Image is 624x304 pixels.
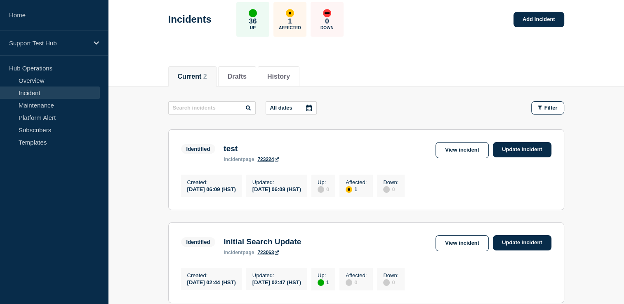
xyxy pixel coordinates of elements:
[9,40,88,47] p: Support Test Hub
[544,105,558,111] span: Filter
[257,250,279,255] a: 723063
[187,179,236,185] p: Created :
[320,26,334,30] p: Down
[383,185,398,193] div: 0
[346,279,352,286] div: disabled
[318,185,329,193] div: 0
[224,250,254,255] p: page
[187,185,236,192] div: [DATE] 06:09 (HST)
[531,101,564,115] button: Filter
[279,26,301,30] p: Affected
[249,17,257,26] p: 36
[383,272,398,278] p: Down :
[325,17,329,26] p: 0
[178,73,207,80] button: Current 2
[168,14,212,25] h1: Incidents
[252,179,301,185] p: Updated :
[493,235,551,250] a: Update incident
[224,157,254,162] p: page
[286,9,294,17] div: affected
[267,73,290,80] button: History
[250,26,256,30] p: Up
[224,144,279,153] h3: test
[318,179,329,185] p: Up :
[436,142,489,158] a: View incident
[346,179,367,185] p: Affected :
[257,157,279,162] a: 723224
[346,186,352,193] div: affected
[323,9,331,17] div: down
[228,73,247,80] button: Drafts
[318,272,329,278] p: Up :
[383,186,390,193] div: disabled
[318,279,324,286] div: up
[288,17,292,26] p: 1
[252,278,301,285] div: [DATE] 02:47 (HST)
[187,278,236,285] div: [DATE] 02:44 (HST)
[436,235,489,251] a: View incident
[513,12,564,27] a: Add incident
[383,279,390,286] div: disabled
[224,250,243,255] span: incident
[346,272,367,278] p: Affected :
[187,272,236,278] p: Created :
[252,272,301,278] p: Updated :
[224,237,301,246] h3: Initial Search Update
[168,101,256,115] input: Search incidents
[249,9,257,17] div: up
[346,185,367,193] div: 1
[252,185,301,192] div: [DATE] 06:09 (HST)
[346,278,367,286] div: 0
[270,105,292,111] p: All dates
[266,101,317,115] button: All dates
[224,157,243,162] span: incident
[318,186,324,193] div: disabled
[383,179,398,185] p: Down :
[493,142,551,157] a: Update incident
[383,278,398,286] div: 0
[203,73,207,80] span: 2
[318,278,329,286] div: 1
[181,237,216,247] span: Identified
[181,144,216,154] span: Identified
